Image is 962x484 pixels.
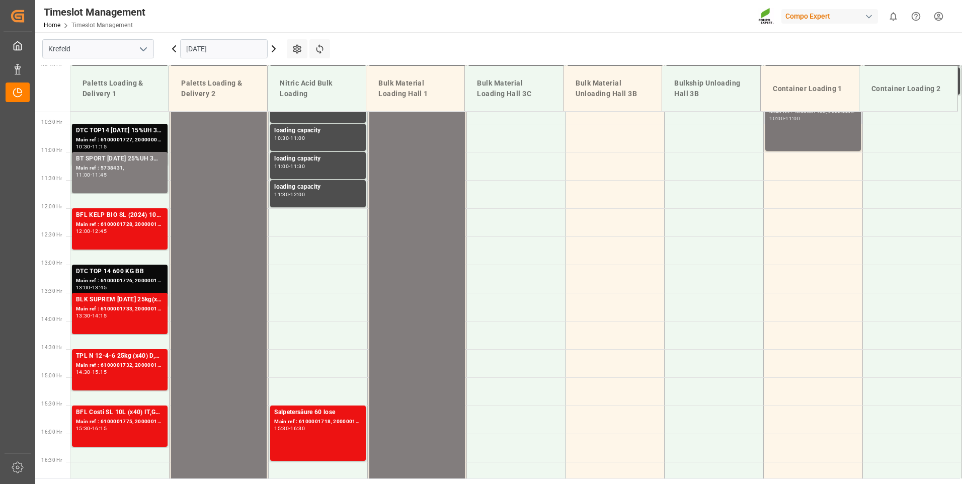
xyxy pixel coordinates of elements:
[76,351,164,361] div: TPL N 12-4-6 25kg (x40) D,A,CHFET 6-0-12 KR 25kgx40 DE,AT,FR,ES,ITNTC PREMIUM [DATE] 25kg (x40) D...
[769,79,851,98] div: Container Loading 1
[91,370,92,374] div: -
[76,418,164,426] div: Main ref : 6100001775, 2000001454
[41,288,62,294] span: 13:30 Hr
[76,408,164,418] div: BFL Costi SL 10L (x40) IT,GRBFL Si SL (new) 10L (x60) IT,BNLBFL K PREMIUM SL 10L (x60) IT-SI
[76,144,91,149] div: 10:30
[882,5,905,28] button: show 0 new notifications
[274,182,362,192] div: loading capacity
[274,426,289,431] div: 15:30
[289,164,290,169] div: -
[76,173,91,177] div: 11:00
[91,229,92,233] div: -
[76,285,91,290] div: 13:00
[92,285,107,290] div: 13:45
[76,220,164,229] div: Main ref : 6100001728, 2000001379
[41,316,62,322] span: 14:00 Hr
[274,408,362,418] div: Salpetersäure 60 lose
[41,429,62,435] span: 16:00 Hr
[92,229,107,233] div: 12:45
[905,5,927,28] button: Help Center
[274,126,362,136] div: loading capacity
[44,22,60,29] a: Home
[76,313,91,318] div: 13:30
[290,192,305,197] div: 12:00
[290,136,305,140] div: 11:00
[91,173,92,177] div: -
[41,345,62,350] span: 14:30 Hr
[41,401,62,407] span: 15:30 Hr
[785,116,800,121] div: 11:00
[274,136,289,140] div: 10:30
[91,285,92,290] div: -
[758,8,774,25] img: Screenshot%202023-09-29%20at%2010.02.21.png_1712312052.png
[44,5,145,20] div: Timeslot Management
[76,267,164,277] div: DTC TOP 14 600 KG BB
[572,74,654,103] div: Bulk Material Unloading Hall 3B
[274,164,289,169] div: 11:00
[92,370,107,374] div: 15:15
[867,79,949,98] div: Container Loading 2
[289,136,290,140] div: -
[274,192,289,197] div: 11:30
[41,147,62,153] span: 11:00 Hr
[92,313,107,318] div: 14:15
[76,295,164,305] div: BLK SUPREM [DATE] 25kg(x60) ES,IT,PT,SI
[781,7,882,26] button: Compo Expert
[41,176,62,181] span: 11:30 Hr
[41,457,62,463] span: 16:30 Hr
[274,418,362,426] div: Main ref : 6100001718, 2000001442
[92,144,107,149] div: 11:15
[76,361,164,370] div: Main ref : 6100001732, 2000001083 2000001083;2000001209
[76,136,164,144] div: Main ref : 6100001727, 2000000823
[784,116,785,121] div: -
[76,210,164,220] div: BFL KELP BIO SL (2024) 10L (x60) ES,PTEST TE-MAX BS 11-48 20kg (x56) INT
[769,116,784,121] div: 10:00
[91,313,92,318] div: -
[78,74,161,103] div: Paletts Loading & Delivery 1
[180,39,268,58] input: DD-MM-YYYY
[289,192,290,197] div: -
[135,41,150,57] button: open menu
[41,204,62,209] span: 12:00 Hr
[41,119,62,125] span: 10:30 Hr
[76,229,91,233] div: 12:00
[92,426,107,431] div: 16:15
[76,370,91,374] div: 14:30
[76,164,164,173] div: Main ref : 5738431,
[91,426,92,431] div: -
[289,426,290,431] div: -
[274,154,362,164] div: loading capacity
[781,9,878,24] div: Compo Expert
[41,373,62,378] span: 15:00 Hr
[670,74,752,103] div: Bulkship Unloading Hall 3B
[91,144,92,149] div: -
[76,277,164,285] div: Main ref : 6100001726, 2000001417
[374,74,456,103] div: Bulk Material Loading Hall 1
[41,232,62,237] span: 12:30 Hr
[290,426,305,431] div: 16:30
[76,305,164,313] div: Main ref : 6100001733, 2000001448
[276,74,358,103] div: Nitric Acid Bulk Loading
[177,74,259,103] div: Paletts Loading & Delivery 2
[41,260,62,266] span: 13:00 Hr
[42,39,154,58] input: Type to search/select
[76,154,164,164] div: BT SPORT [DATE] 25%UH 3M FOL 25 INT MSE;EST MF BS KR 13-40-0 FOL 20 INT MSE;EST PL KR 18-24-5 FOL...
[92,173,107,177] div: 11:45
[473,74,555,103] div: Bulk Material Loading Hall 3C
[290,164,305,169] div: 11:30
[76,426,91,431] div: 15:30
[76,126,164,136] div: DTC TOP14 [DATE] 15%UH 3M 25kg(x42) INT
